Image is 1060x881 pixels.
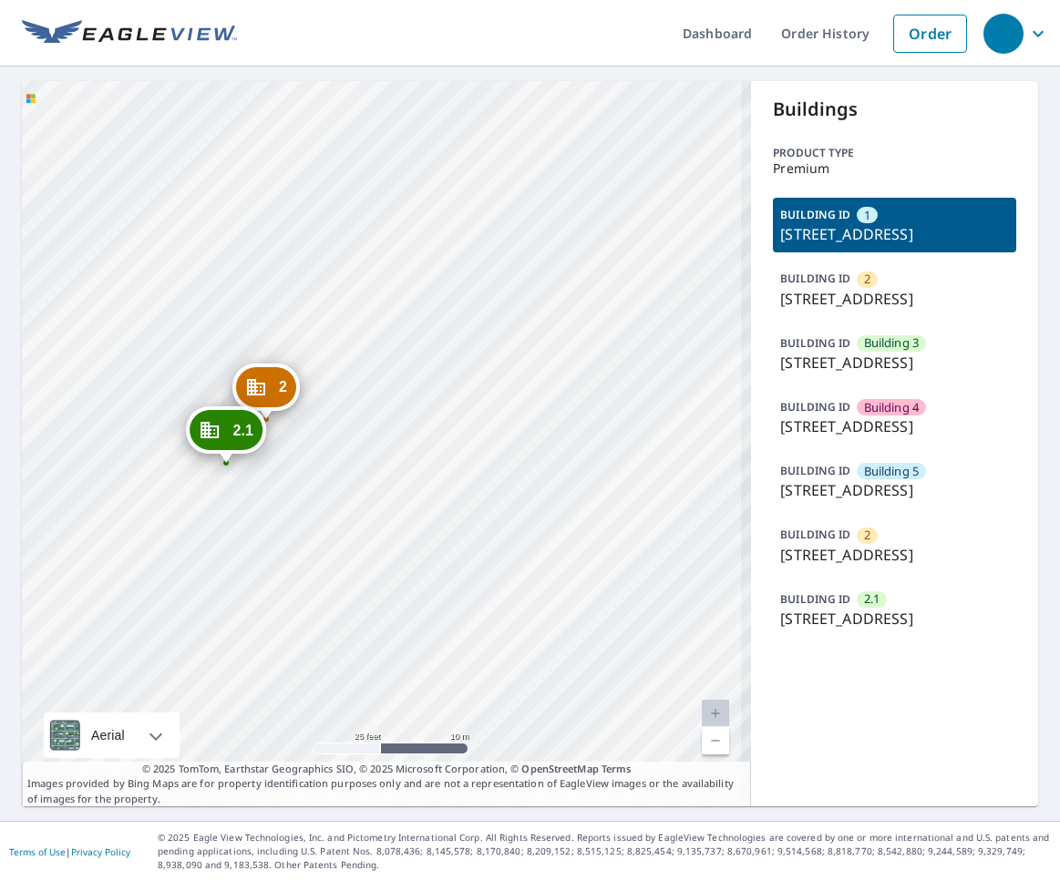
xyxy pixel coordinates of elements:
span: 1 [864,207,870,224]
span: 2 [864,527,870,544]
p: [STREET_ADDRESS] [780,479,1009,501]
p: [STREET_ADDRESS] [780,352,1009,374]
p: [STREET_ADDRESS] [780,223,1009,245]
span: 2.1 [864,590,880,608]
span: 2.1 [232,424,253,437]
p: [STREET_ADDRESS] [780,288,1009,310]
p: BUILDING ID [780,271,850,286]
div: Dropped pin, building 2.1, Commercial property, 1726 7th Ave S. St Cloud MN 56301 St Cloud, MN 56301 [186,406,266,463]
p: | [9,846,130,857]
p: BUILDING ID [780,463,850,478]
span: Building 5 [864,463,920,480]
p: BUILDING ID [780,335,850,351]
a: Current Level 20, Zoom Out [702,727,729,754]
div: Aerial [86,712,130,758]
p: Premium [773,161,1016,176]
div: Dropped pin, building 2, Commercial property, 1726 7th Ave S. St Cloud MN 56301 St Cloud, MN 56301 [232,364,300,420]
a: Terms of Use [9,845,66,858]
a: Privacy Policy [71,845,130,858]
p: BUILDING ID [780,207,850,222]
span: Building 3 [864,334,920,352]
span: © 2025 TomTom, Earthstar Geographics SIO, © 2025 Microsoft Corporation, © [142,762,632,777]
p: Product type [773,145,1016,161]
p: Buildings [773,96,1016,123]
p: [STREET_ADDRESS] [780,544,1009,566]
span: 2 [279,380,287,394]
p: © 2025 Eagle View Technologies, Inc. and Pictometry International Corp. All Rights Reserved. Repo... [158,831,1051,872]
p: BUILDING ID [780,399,850,415]
a: OpenStreetMap [521,762,598,775]
p: BUILDING ID [780,591,850,607]
div: Aerial [44,712,180,758]
p: Images provided by Bing Maps are for property identification purposes only and are not a represen... [22,762,751,807]
span: 2 [864,271,870,288]
a: Order [893,15,967,53]
p: BUILDING ID [780,527,850,542]
img: EV Logo [22,20,237,47]
p: [STREET_ADDRESS] [780,415,1009,437]
p: [STREET_ADDRESS] [780,608,1009,630]
span: Building 4 [864,399,920,416]
a: Terms [602,762,632,775]
a: Current Level 20, Zoom In Disabled [702,700,729,727]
